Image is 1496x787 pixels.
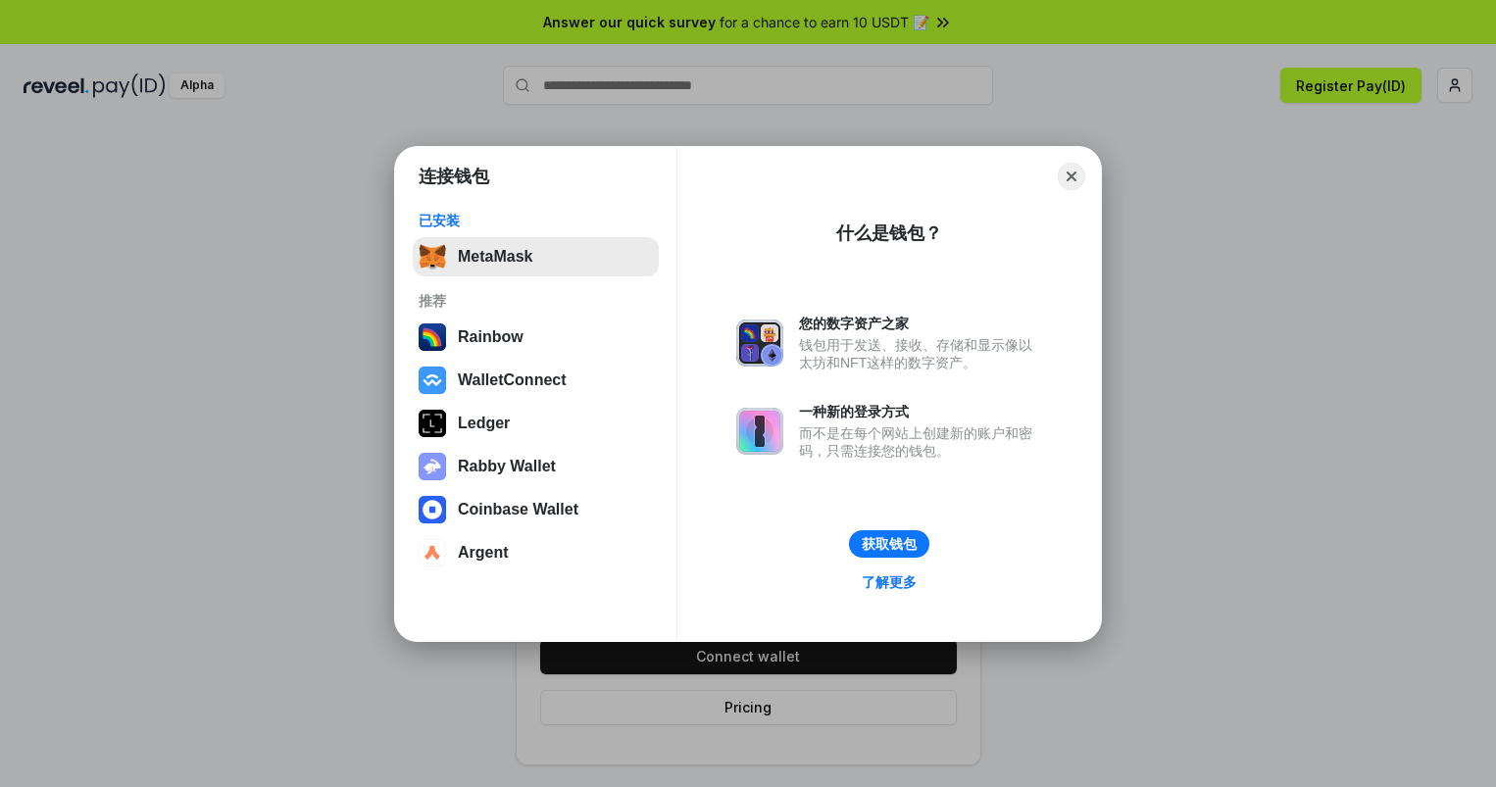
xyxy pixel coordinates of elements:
img: svg+xml,%3Csvg%20fill%3D%22none%22%20height%3D%2233%22%20viewBox%3D%220%200%2035%2033%22%20width%... [419,243,446,271]
img: svg+xml,%3Csvg%20xmlns%3D%22http%3A%2F%2Fwww.w3.org%2F2000%2Fsvg%22%20fill%3D%22none%22%20viewBox... [736,408,783,455]
button: WalletConnect [413,361,659,400]
div: MetaMask [458,248,532,266]
img: svg+xml,%3Csvg%20xmlns%3D%22http%3A%2F%2Fwww.w3.org%2F2000%2Fsvg%22%20fill%3D%22none%22%20viewBox... [419,453,446,480]
div: 钱包用于发送、接收、存储和显示像以太坊和NFT这样的数字资产。 [799,336,1042,371]
div: Ledger [458,415,510,432]
img: svg+xml,%3Csvg%20xmlns%3D%22http%3A%2F%2Fwww.w3.org%2F2000%2Fsvg%22%20fill%3D%22none%22%20viewBox... [736,320,783,367]
div: 您的数字资产之家 [799,315,1042,332]
div: 什么是钱包？ [836,221,942,245]
button: 获取钱包 [849,530,929,558]
div: Rabby Wallet [458,458,556,475]
a: 了解更多 [850,569,928,595]
button: Rainbow [413,318,659,357]
button: Rabby Wallet [413,447,659,486]
div: 已安装 [419,212,653,229]
div: 获取钱包 [862,535,917,553]
button: Coinbase Wallet [413,490,659,529]
div: 了解更多 [862,573,917,591]
button: Argent [413,533,659,572]
img: svg+xml,%3Csvg%20width%3D%2228%22%20height%3D%2228%22%20viewBox%3D%220%200%2028%2028%22%20fill%3D... [419,496,446,523]
div: 一种新的登录方式 [799,403,1042,420]
img: svg+xml,%3Csvg%20xmlns%3D%22http%3A%2F%2Fwww.w3.org%2F2000%2Fsvg%22%20width%3D%2228%22%20height%3... [419,410,446,437]
img: svg+xml,%3Csvg%20width%3D%2228%22%20height%3D%2228%22%20viewBox%3D%220%200%2028%2028%22%20fill%3D... [419,367,446,394]
img: svg+xml,%3Csvg%20width%3D%22120%22%20height%3D%22120%22%20viewBox%3D%220%200%20120%20120%22%20fil... [419,323,446,351]
div: Rainbow [458,328,524,346]
div: 而不是在每个网站上创建新的账户和密码，只需连接您的钱包。 [799,424,1042,460]
div: Argent [458,544,509,562]
h1: 连接钱包 [419,165,489,188]
div: 推荐 [419,292,653,310]
div: WalletConnect [458,371,567,389]
div: Coinbase Wallet [458,501,578,518]
button: MetaMask [413,237,659,276]
img: svg+xml,%3Csvg%20width%3D%2228%22%20height%3D%2228%22%20viewBox%3D%220%200%2028%2028%22%20fill%3D... [419,539,446,566]
button: Ledger [413,404,659,443]
button: Close [1058,163,1085,190]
